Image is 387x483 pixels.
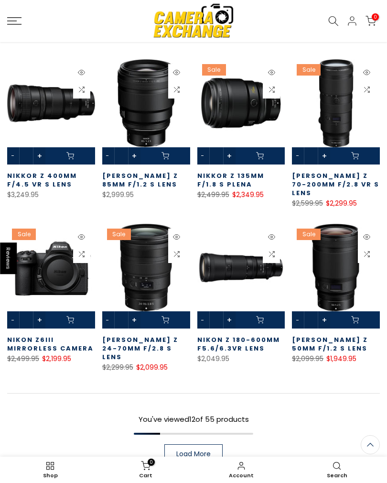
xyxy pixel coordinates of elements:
[292,198,323,208] del: $2,599.95
[197,353,285,365] div: $2,049.95
[7,354,39,363] del: $2,499.95
[102,171,178,189] a: [PERSON_NAME] Z 85mm f/1.2 S Lens
[7,171,77,189] a: NIKKOR Z 400mm f/4.5 VR S Lens
[232,189,264,201] ins: $2,349.95
[102,189,190,201] div: $2,999.95
[326,353,356,365] ins: $1,949.95
[7,335,94,353] a: Nikon Z6III Mirrorless Camera
[326,198,357,209] ins: $2,299.95
[7,473,93,478] span: Shop
[148,459,155,466] span: 0
[198,473,284,478] span: Account
[7,189,95,201] div: $3,249.95
[2,459,98,481] a: Shop
[294,473,380,478] span: Search
[292,171,379,198] a: [PERSON_NAME] Z 70-200mm F/2.8 VR S Lens
[136,362,168,373] ins: $2,099.95
[289,459,385,481] a: Search
[292,354,323,363] del: $2,099.95
[7,34,39,44] del: $5,496.95
[197,335,280,353] a: Nikon Z 180-600mm F5.6/6.3VR Lens
[372,13,379,21] span: 0
[176,450,211,457] span: Load More
[193,459,289,481] a: Account
[164,444,223,463] a: Load More
[361,435,380,454] a: Back to the top
[103,473,189,478] span: Cart
[98,459,193,481] a: 0 Cart
[189,414,195,424] span: 12
[197,190,229,199] del: $2,499.95
[102,362,133,372] del: $2,299.95
[102,335,178,362] a: [PERSON_NAME] Z 24-70mm F/2.8 S Lens
[139,414,249,424] span: You've viewed of 55 products
[365,16,376,26] a: 0
[292,335,368,353] a: [PERSON_NAME] Z 50mm f/1.2 S Lens
[42,353,71,365] ins: $2,199.95
[197,171,264,189] a: NIKKOR Z 135mm f/1.8 S Plena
